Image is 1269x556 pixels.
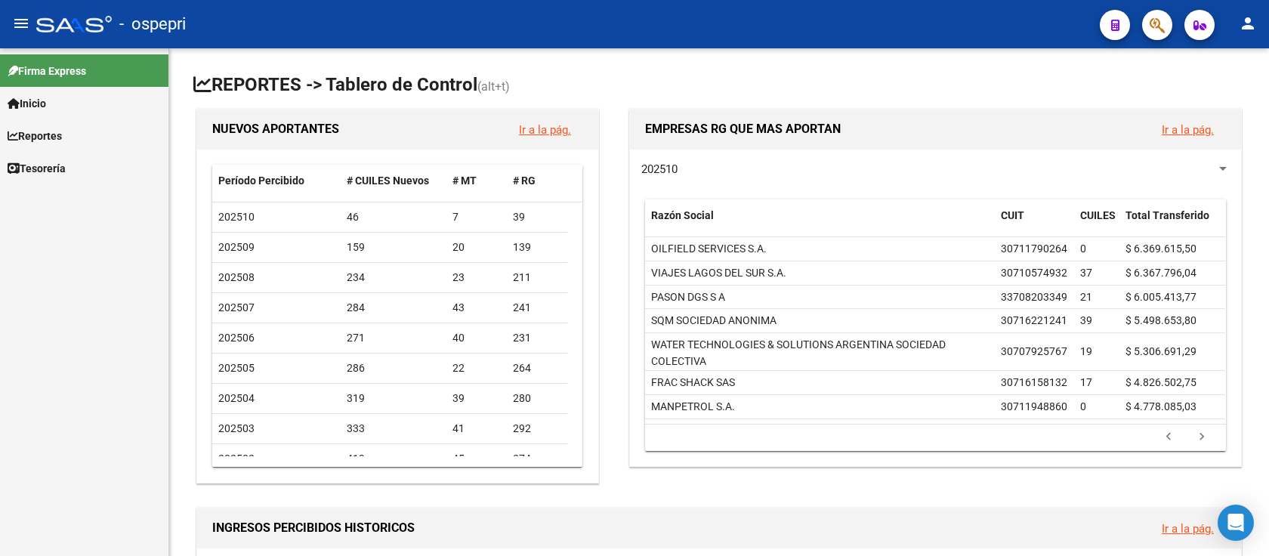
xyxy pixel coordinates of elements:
[1001,343,1067,360] div: 30707925767
[341,165,446,197] datatable-header-cell: # CUILES Nuevos
[513,450,561,468] div: 374
[347,299,440,317] div: 284
[193,73,1245,99] h1: REPORTES -> Tablero de Control
[519,123,571,137] a: Ir a la pág.
[1001,312,1067,329] div: 30716221241
[513,299,561,317] div: 241
[119,8,186,41] span: - ospepri
[347,269,440,286] div: 234
[513,269,561,286] div: 211
[212,122,339,136] span: NUEVOS APORTANTES
[212,520,415,535] span: INGRESOS PERCIBIDOS HISTORICOS
[651,336,989,371] div: WATER TECHNOLOGIES & SOLUTIONS ARGENTINA SOCIEDAD COLECTIVA
[513,208,561,226] div: 39
[347,360,440,377] div: 286
[218,175,304,187] span: Período Percibido
[1080,267,1092,279] span: 37
[1150,116,1226,144] button: Ir a la pág.
[1125,267,1196,279] span: $ 6.367.796,04
[1074,199,1119,249] datatable-header-cell: CUILES
[452,420,501,437] div: 41
[452,360,501,377] div: 22
[1080,345,1092,357] span: 19
[1187,429,1216,446] a: go to next page
[1080,291,1092,303] span: 21
[1125,242,1196,255] span: $ 6.369.615,50
[347,450,440,468] div: 419
[507,116,583,144] button: Ir a la pág.
[218,211,255,223] span: 202510
[651,209,714,221] span: Razón Social
[452,390,501,407] div: 39
[212,165,341,197] datatable-header-cell: Período Percibido
[1001,209,1024,221] span: CUIT
[1239,14,1257,32] mat-icon: person
[1080,209,1116,221] span: CUILES
[513,329,561,347] div: 231
[218,332,255,344] span: 202506
[452,239,501,256] div: 20
[645,122,841,136] span: EMPRESAS RG QUE MAS APORTAN
[452,175,477,187] span: # MT
[645,199,995,249] datatable-header-cell: Razón Social
[513,390,561,407] div: 280
[1080,242,1086,255] span: 0
[1125,400,1196,412] span: $ 4.778.085,03
[1001,289,1067,306] div: 33708203349
[651,289,725,306] div: PASON DGS S A
[8,63,86,79] span: Firma Express
[513,360,561,377] div: 264
[452,329,501,347] div: 40
[641,162,678,176] span: 202510
[452,299,501,317] div: 43
[218,392,255,404] span: 202504
[1125,314,1196,326] span: $ 5.498.653,80
[995,199,1074,249] datatable-header-cell: CUIT
[218,422,255,434] span: 202503
[218,301,255,314] span: 202507
[651,264,786,282] div: VIAJES LAGOS DEL SUR S.A.
[1001,374,1067,391] div: 30716158132
[347,390,440,407] div: 319
[1080,400,1086,412] span: 0
[347,239,440,256] div: 159
[651,374,735,391] div: FRAC SHACK SAS
[347,208,440,226] div: 46
[1119,199,1225,249] datatable-header-cell: Total Transferido
[8,128,62,144] span: Reportes
[8,160,66,177] span: Tesorería
[218,241,255,253] span: 202509
[1080,314,1092,326] span: 39
[507,165,567,197] datatable-header-cell: # RG
[1162,522,1214,536] a: Ir a la pág.
[1125,209,1209,221] span: Total Transferido
[1154,429,1183,446] a: go to previous page
[651,398,735,415] div: MANPETROL S.A.
[1125,291,1196,303] span: $ 6.005.413,77
[1080,376,1092,388] span: 17
[651,312,777,329] div: SQM SOCIEDAD ANONIMA
[1218,505,1254,541] div: Open Intercom Messenger
[347,329,440,347] div: 271
[446,165,507,197] datatable-header-cell: # MT
[347,175,429,187] span: # CUILES Nuevos
[1150,514,1226,542] button: Ir a la pág.
[1001,264,1067,282] div: 30710574932
[12,14,30,32] mat-icon: menu
[1162,123,1214,137] a: Ir a la pág.
[1001,240,1067,258] div: 30711790264
[513,239,561,256] div: 139
[1125,345,1196,357] span: $ 5.306.691,29
[347,420,440,437] div: 333
[477,79,510,94] span: (alt+t)
[218,453,255,465] span: 202502
[452,450,501,468] div: 45
[452,208,501,226] div: 7
[513,175,536,187] span: # RG
[513,420,561,437] div: 292
[1125,376,1196,388] span: $ 4.826.502,75
[651,240,767,258] div: OILFIELD SERVICES S.A.
[218,362,255,374] span: 202505
[1001,398,1067,415] div: 30711948860
[8,95,46,112] span: Inicio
